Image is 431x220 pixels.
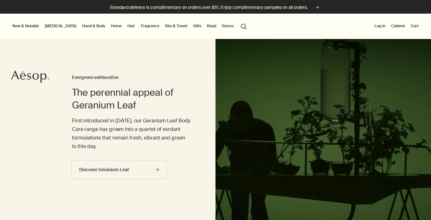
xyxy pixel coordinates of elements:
[11,14,249,39] nav: primary
[11,22,40,30] button: New & Notable
[221,22,235,30] button: Stores
[139,22,161,30] a: Fragrance
[72,74,190,81] h3: Evergreen exhilaration
[192,22,203,30] a: Gifts
[110,4,308,11] p: Standard delivery is complimentary on orders over $51. Enjoy complimentary samples on all orders.
[164,22,189,30] a: Kits & Travel
[373,14,420,39] nav: supplementary
[110,22,123,30] a: Home
[110,4,321,11] button: Standard delivery is complimentary on orders over $51. Enjoy complimentary samples on all orders.
[11,70,49,83] svg: Aesop
[11,70,49,85] a: Aesop
[72,86,190,112] h2: The perennial appeal of Geranium Leaf
[72,160,167,179] a: Discover Geranium Leaf
[390,22,406,30] a: Cabinet
[81,22,106,30] a: Hand & Body
[126,22,136,30] a: Hair
[43,22,78,30] a: [MEDICAL_DATA]
[238,20,249,32] button: Open search
[206,22,217,30] a: Read
[72,116,190,151] p: First introduced in [DATE], our Geranium Leaf Body Care range has grown into a quartet of verdant...
[373,22,387,30] button: Log in
[409,22,420,30] button: Cart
